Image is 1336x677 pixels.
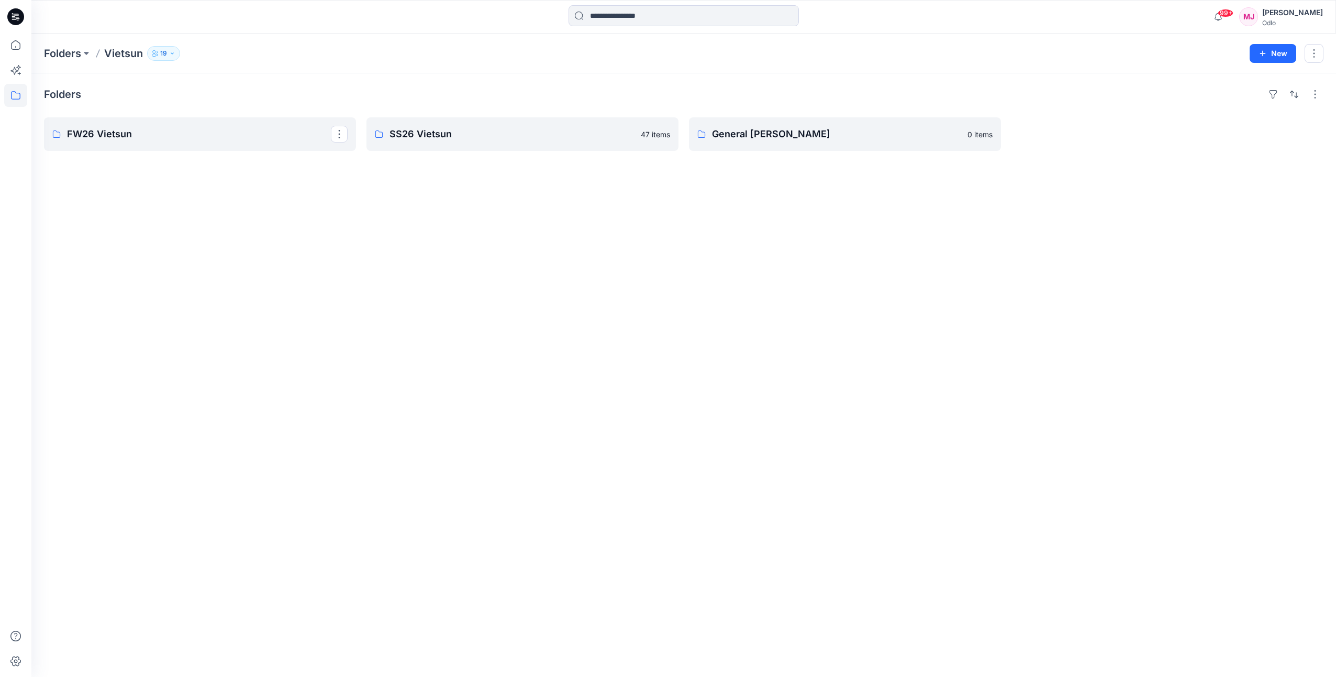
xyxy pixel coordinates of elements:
[147,46,180,61] button: 19
[1218,9,1233,17] span: 99+
[641,129,670,140] p: 47 items
[67,127,331,141] p: FW26 Vietsun
[389,127,634,141] p: SS26 Vietsun
[366,117,678,151] a: SS26 Vietsun47 items
[44,88,81,101] h4: Folders
[44,117,356,151] a: FW26 Vietsun
[160,48,167,59] p: 19
[1239,7,1258,26] div: MJ
[967,129,993,140] p: 0 items
[104,46,143,61] p: Vietsun
[689,117,1001,151] a: General [PERSON_NAME]0 items
[44,46,81,61] a: Folders
[1262,19,1323,27] div: Odlo
[1262,6,1323,19] div: [PERSON_NAME]
[1250,44,1296,63] button: New
[712,127,961,141] p: General [PERSON_NAME]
